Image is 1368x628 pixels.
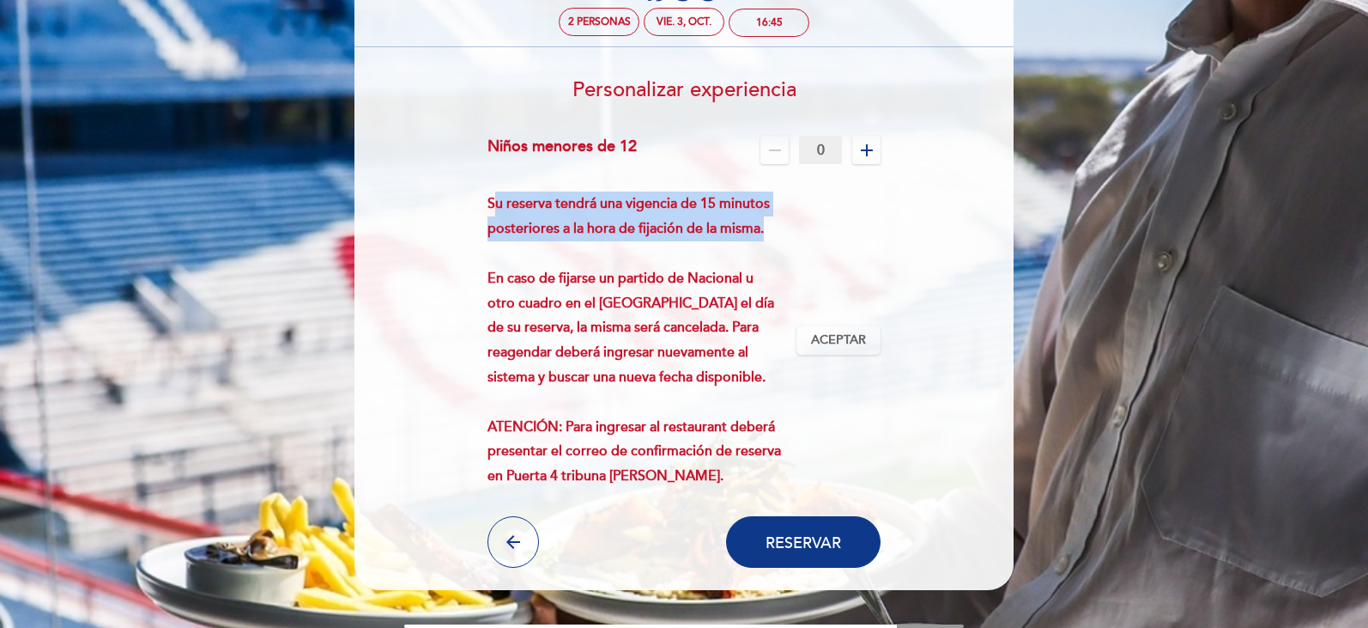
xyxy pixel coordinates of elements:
[487,136,637,164] div: Niños menores de 12
[796,326,881,355] button: Aceptar
[657,15,711,28] div: vie. 3, oct.
[503,532,524,552] i: arrow_back
[487,192,797,489] div: Su reserva tendrá una vigencia de 15 minutos posteriores a la hora de fijación de la misma. En ca...
[857,140,877,161] i: add
[756,16,783,29] div: 16:45
[765,140,785,161] i: remove
[726,516,881,568] button: Reservar
[572,77,796,102] span: Personalizar experiencia
[568,15,631,28] span: 2 personas
[487,516,539,568] button: arrow_back
[766,533,841,552] span: Reservar
[811,332,866,350] span: Aceptar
